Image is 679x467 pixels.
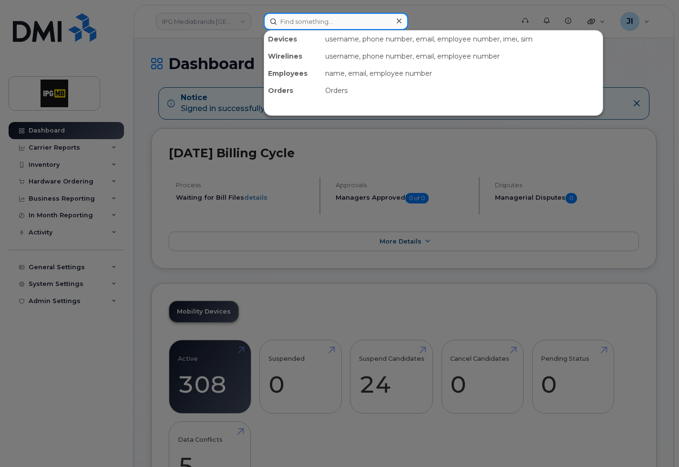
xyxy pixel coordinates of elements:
[264,48,321,65] div: Wirelines
[264,82,321,99] div: Orders
[321,65,603,82] div: name, email, employee number
[264,65,321,82] div: Employees
[321,30,603,48] div: username, phone number, email, employee number, imei, sim
[264,30,321,48] div: Devices
[321,48,603,65] div: username, phone number, email, employee number
[321,82,603,99] div: Orders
